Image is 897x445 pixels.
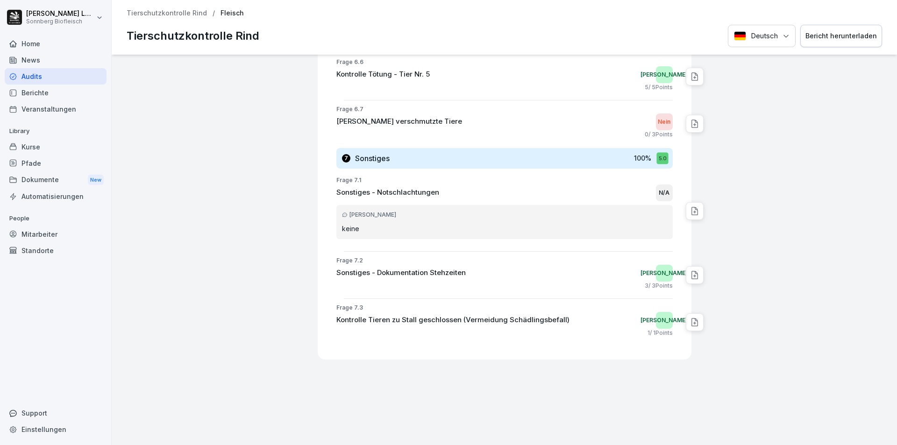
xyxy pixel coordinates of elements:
a: Berichte [5,85,107,101]
img: Deutsch [734,31,746,41]
div: [PERSON_NAME] [656,265,673,282]
p: People [5,211,107,226]
p: Frage 6.6 [336,58,673,66]
div: Support [5,405,107,421]
p: / [213,9,215,17]
p: 0 / 3 Points [645,130,673,139]
a: Home [5,35,107,52]
p: Tierschutzkontrolle Rind [127,28,259,44]
div: 5.0 [656,152,668,164]
a: Automatisierungen [5,188,107,205]
a: Kurse [5,139,107,155]
p: 3 / 3 Points [645,282,673,290]
button: Language [728,25,796,48]
p: Fleisch [221,9,244,17]
div: Bericht herunterladen [805,31,877,41]
button: Bericht herunterladen [800,25,882,48]
p: Frage 7.2 [336,256,673,265]
p: Kontrolle Tieren zu Stall geschlossen (Vermeidung Schädlingsbefall) [336,315,570,325]
a: Standorte [5,242,107,259]
p: Library [5,124,107,139]
div: Nein [656,113,673,130]
a: Veranstaltungen [5,101,107,117]
a: Pfade [5,155,107,171]
p: 100 % [634,153,651,163]
a: Audits [5,68,107,85]
p: Sonstiges - Dokumentation Stehzeiten [336,268,466,278]
div: [PERSON_NAME] [656,66,673,83]
a: Mitarbeiter [5,226,107,242]
p: keine [342,224,667,233]
a: Tierschutzkontrolle Rind [127,9,207,17]
div: [PERSON_NAME] [656,312,673,329]
p: Deutsch [751,31,778,42]
p: Frage 6.7 [336,105,673,113]
p: [PERSON_NAME] Lumetsberger [26,10,94,18]
div: [PERSON_NAME] [342,211,667,219]
div: N/A [656,184,673,201]
p: 1 / 1 Points [648,329,673,337]
p: Frage 7.3 [336,304,673,312]
p: Frage 7.1 [336,176,673,184]
a: Einstellungen [5,421,107,438]
div: 7 [342,154,350,162]
p: Sonstiges - Notschlachtungen [336,187,439,198]
p: [PERSON_NAME] verschmutzte Tiere [336,116,462,127]
p: Kontrolle Tötung - Tier Nr. 5 [336,69,430,80]
a: DokumenteNew [5,171,107,189]
p: Sonnberg Biofleisch [26,18,94,25]
h3: Sonstiges [355,153,390,163]
div: New [88,175,104,185]
p: 5 / 5 Points [645,83,673,92]
a: News [5,52,107,68]
div: Dokumente [5,171,107,189]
